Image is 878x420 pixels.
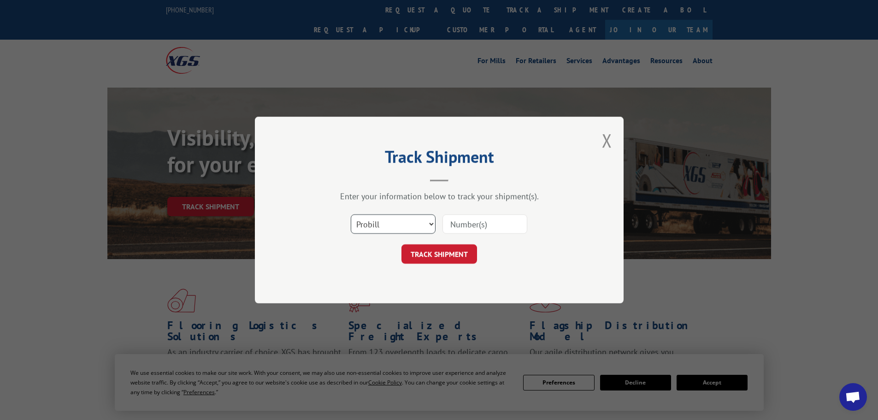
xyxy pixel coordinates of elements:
[602,128,612,153] button: Close modal
[839,383,867,411] div: Open chat
[301,150,577,168] h2: Track Shipment
[301,191,577,201] div: Enter your information below to track your shipment(s).
[442,214,527,234] input: Number(s)
[401,244,477,264] button: TRACK SHIPMENT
